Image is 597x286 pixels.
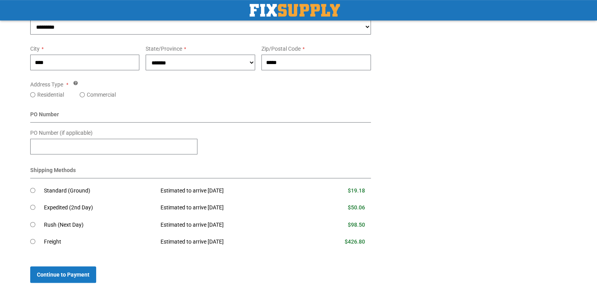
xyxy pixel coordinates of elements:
[146,46,182,52] span: State/Province
[250,4,340,16] img: Fix Industrial Supply
[155,233,306,251] td: Estimated to arrive [DATE]
[44,199,155,216] td: Expedited (2nd Day)
[44,182,155,200] td: Standard (Ground)
[155,182,306,200] td: Estimated to arrive [DATE]
[87,91,116,99] label: Commercial
[44,216,155,234] td: Rush (Next Day)
[30,110,371,123] div: PO Number
[155,199,306,216] td: Estimated to arrive [DATE]
[155,216,306,234] td: Estimated to arrive [DATE]
[348,204,365,211] span: $50.06
[250,4,340,16] a: store logo
[30,266,96,283] button: Continue to Payment
[348,187,365,194] span: $19.18
[37,91,64,99] label: Residential
[30,130,93,136] span: PO Number (if applicable)
[30,81,63,88] span: Address Type
[345,238,365,245] span: $426.80
[37,271,89,278] span: Continue to Payment
[44,233,155,251] td: Freight
[30,46,40,52] span: City
[348,222,365,228] span: $98.50
[261,46,301,52] span: Zip/Postal Code
[30,166,371,178] div: Shipping Methods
